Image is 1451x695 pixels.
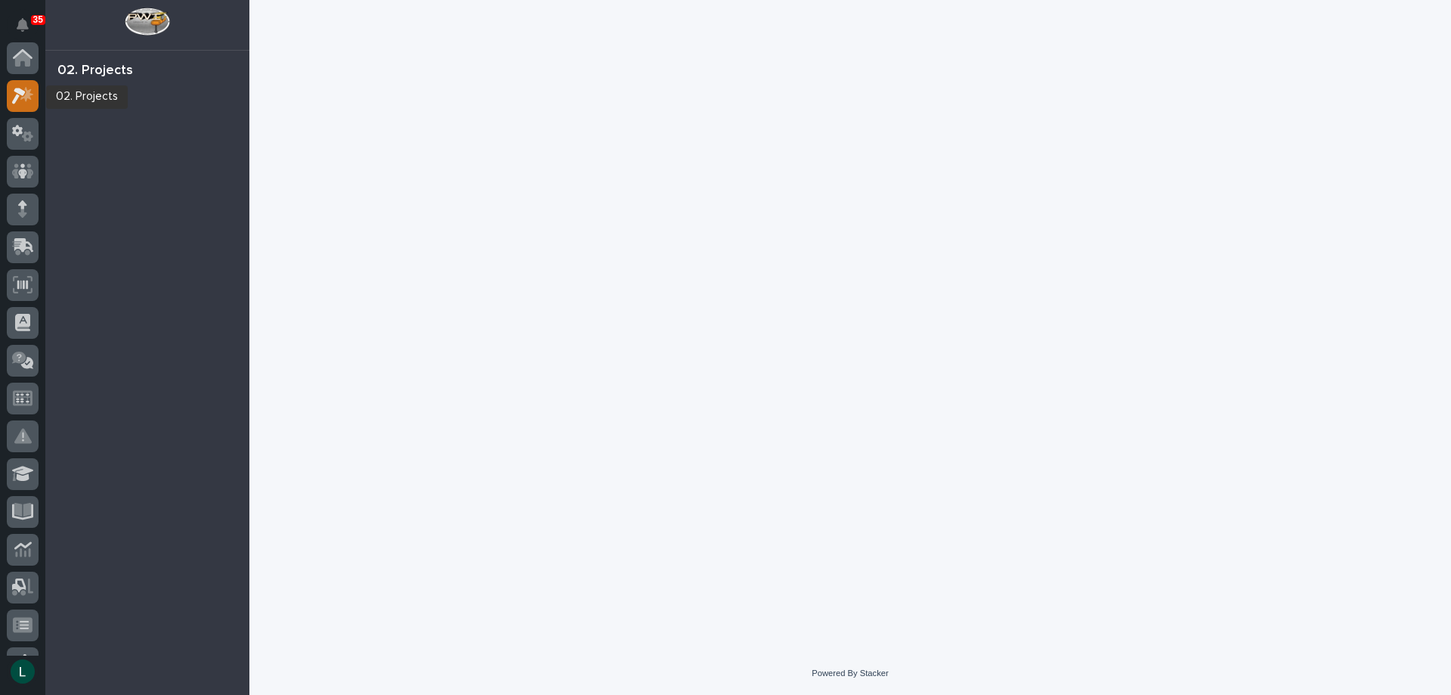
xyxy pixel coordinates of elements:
[19,18,39,42] div: Notifications35
[7,656,39,687] button: users-avatar
[7,9,39,41] button: Notifications
[812,669,888,678] a: Powered By Stacker
[33,14,43,25] p: 35
[57,63,133,79] div: 02. Projects
[125,8,169,36] img: Workspace Logo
